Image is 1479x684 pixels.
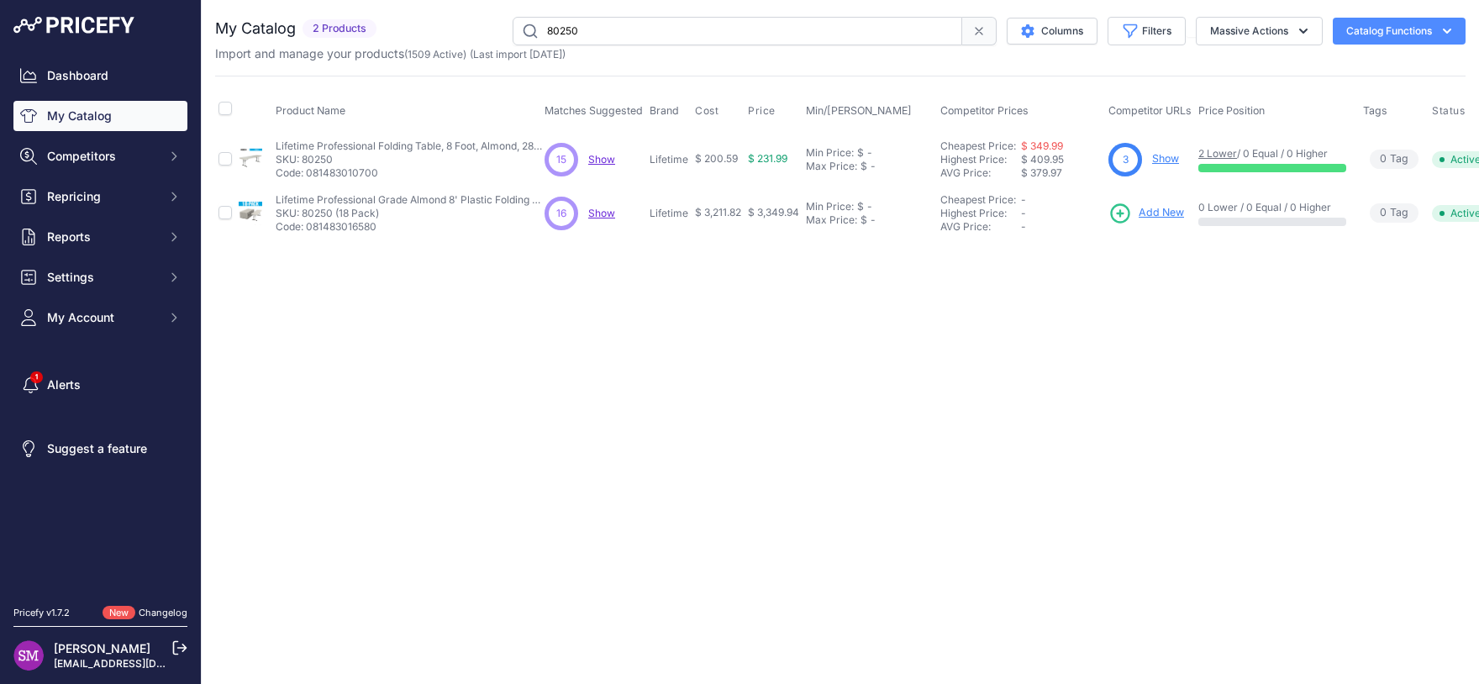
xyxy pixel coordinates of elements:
button: Cost [695,104,722,118]
span: Tag [1370,203,1418,223]
a: Add New [1108,202,1184,225]
span: - [1021,193,1026,206]
span: (Last import [DATE]) [470,48,566,61]
a: Alerts [13,370,187,400]
a: 2 Lower [1198,147,1237,160]
div: - [864,146,872,160]
p: Code: 081483016580 [276,220,545,234]
span: Tag [1370,150,1418,169]
button: Columns [1007,18,1097,45]
a: Show [588,207,615,219]
span: Settings [47,269,157,286]
img: Pricefy Logo [13,17,134,34]
div: Highest Price: [940,153,1021,166]
span: 15 [556,152,566,167]
div: AVG Price: [940,166,1021,180]
p: Import and manage your products [215,45,566,62]
span: Repricing [47,188,157,205]
span: Product Name [276,104,345,117]
div: Min Price: [806,200,854,213]
p: SKU: 80250 [276,153,545,166]
a: [PERSON_NAME] [54,641,150,655]
p: Lifetime Professional Grade Almond 8' Plastic Folding Tables 18-Pack 880250 - Almond - 8 Feet [276,193,545,207]
button: Filters [1108,17,1186,45]
button: Reports [13,222,187,252]
a: Changelog [139,607,187,618]
span: ( ) [404,48,466,61]
span: Matches Suggested [545,104,643,117]
span: Status [1432,104,1466,118]
div: Max Price: [806,213,857,227]
h2: My Catalog [215,17,296,40]
span: $ 3,349.94 [748,206,799,218]
span: My Account [47,309,157,326]
div: $ [857,146,864,160]
input: Search [513,17,962,45]
button: Price [748,104,779,118]
nav: Sidebar [13,61,187,586]
a: $ 349.99 [1021,139,1063,152]
a: Show [588,153,615,166]
div: $ [861,213,867,227]
span: 0 [1380,151,1387,167]
a: Cheapest Price: [940,139,1016,152]
button: Catalog Functions [1333,18,1466,45]
span: 2 Products [303,19,376,39]
a: Cheapest Price: [940,193,1016,206]
span: 16 [556,206,566,221]
div: - [867,160,876,173]
span: Brand [650,104,679,117]
span: Cost [695,104,718,118]
p: Lifetime Professional Folding Table, 8 Foot, Almond, 280250 - Almond - 8 Foot [276,139,545,153]
span: Competitor Prices [940,104,1029,117]
span: $ 231.99 [748,152,787,165]
div: - [864,200,872,213]
p: / 0 Equal / 0 Higher [1198,147,1346,160]
p: SKU: 80250 (18 Pack) [276,207,545,220]
span: 3 [1123,152,1129,167]
div: AVG Price: [940,220,1021,234]
a: Show [1152,152,1179,165]
span: Competitor URLs [1108,104,1192,117]
div: Min Price: [806,146,854,160]
span: - [1021,220,1026,233]
span: 0 [1380,205,1387,221]
div: Pricefy v1.7.2 [13,606,70,620]
span: Competitors [47,148,157,165]
span: Add New [1139,205,1184,221]
div: Highest Price: [940,207,1021,220]
span: $ 409.95 [1021,153,1064,166]
p: 0 Lower / 0 Equal / 0 Higher [1198,201,1346,214]
div: $ 379.97 [1021,166,1102,180]
div: - [867,213,876,227]
div: $ [857,200,864,213]
a: 1509 Active [408,48,463,61]
button: Repricing [13,182,187,212]
a: Suggest a feature [13,434,187,464]
button: Settings [13,262,187,292]
span: $ 3,211.82 [695,206,741,218]
span: Price [748,104,776,118]
span: Tags [1363,104,1387,117]
a: My Catalog [13,101,187,131]
div: $ [861,160,867,173]
button: My Account [13,303,187,333]
span: Min/[PERSON_NAME] [806,104,912,117]
p: Lifetime [650,207,688,220]
p: Code: 081483010700 [276,166,545,180]
a: Dashboard [13,61,187,91]
button: Massive Actions [1196,17,1323,45]
button: Status [1432,104,1469,118]
a: [EMAIL_ADDRESS][DOMAIN_NAME] [54,657,229,670]
span: $ 200.59 [695,152,738,165]
span: New [103,606,135,620]
span: Reports [47,229,157,245]
button: Competitors [13,141,187,171]
span: Price Position [1198,104,1265,117]
div: Max Price: [806,160,857,173]
span: - [1021,207,1026,219]
p: Lifetime [650,153,688,166]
